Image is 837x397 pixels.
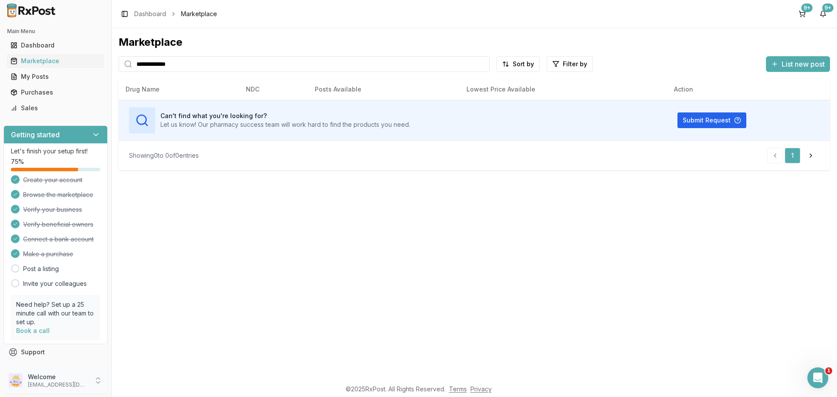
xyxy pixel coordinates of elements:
div: Marketplace [10,57,101,65]
button: My Posts [3,70,108,84]
div: Showing 0 to 0 of 0 entries [129,151,199,160]
a: My Posts [7,69,104,85]
th: NDC [239,79,308,100]
div: Marketplace [119,35,830,49]
span: Verify beneficial owners [23,220,93,229]
p: Let us know! Our pharmacy success team will work hard to find the products you need. [160,120,410,129]
a: Dashboard [134,10,166,18]
a: Privacy [470,385,492,393]
span: Marketplace [181,10,217,18]
button: Dashboard [3,38,108,52]
h3: Can't find what you're looking for? [160,112,410,120]
a: Purchases [7,85,104,100]
span: List new post [782,59,825,69]
button: Filter by [547,56,593,72]
button: Sort by [497,56,540,72]
span: Verify your business [23,205,82,214]
div: Dashboard [10,41,101,50]
p: Let's finish your setup first! [11,147,100,156]
button: Marketplace [3,54,108,68]
img: RxPost Logo [3,3,59,17]
h2: Main Menu [7,28,104,35]
a: Go to next page [802,148,820,163]
a: Sales [7,100,104,116]
button: Submit Request [677,112,746,128]
div: 9+ [822,3,834,12]
nav: breadcrumb [134,10,217,18]
div: My Posts [10,72,101,81]
span: Feedback [21,363,51,372]
button: Purchases [3,85,108,99]
a: Dashboard [7,37,104,53]
div: Sales [10,104,101,112]
p: [EMAIL_ADDRESS][DOMAIN_NAME] [28,381,88,388]
th: Drug Name [119,79,239,100]
span: Make a purchase [23,250,73,258]
h3: Getting started [11,129,60,140]
button: Sales [3,101,108,115]
nav: pagination [767,148,820,163]
a: Terms [449,385,467,393]
span: Create your account [23,176,82,184]
button: List new post [766,56,830,72]
button: Support [3,344,108,360]
iframe: Intercom live chat [807,367,828,388]
a: Marketplace [7,53,104,69]
th: Lowest Price Available [459,79,667,100]
th: Posts Available [308,79,459,100]
span: Filter by [563,60,587,68]
div: Purchases [10,88,101,97]
div: 9+ [801,3,813,12]
a: 1 [785,148,800,163]
span: 1 [825,367,832,374]
p: Welcome [28,373,88,381]
a: Book a call [16,327,50,334]
span: Browse the marketplace [23,190,93,199]
img: User avatar [9,373,23,387]
button: 9+ [795,7,809,21]
button: 9+ [816,7,830,21]
span: Sort by [513,60,534,68]
span: 75 % [11,157,24,166]
button: Feedback [3,360,108,376]
p: Need help? Set up a 25 minute call with our team to set up. [16,300,95,326]
a: Post a listing [23,265,59,273]
a: List new post [766,61,830,69]
a: Invite your colleagues [23,279,87,288]
span: Connect a bank account [23,235,94,244]
th: Action [667,79,830,100]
